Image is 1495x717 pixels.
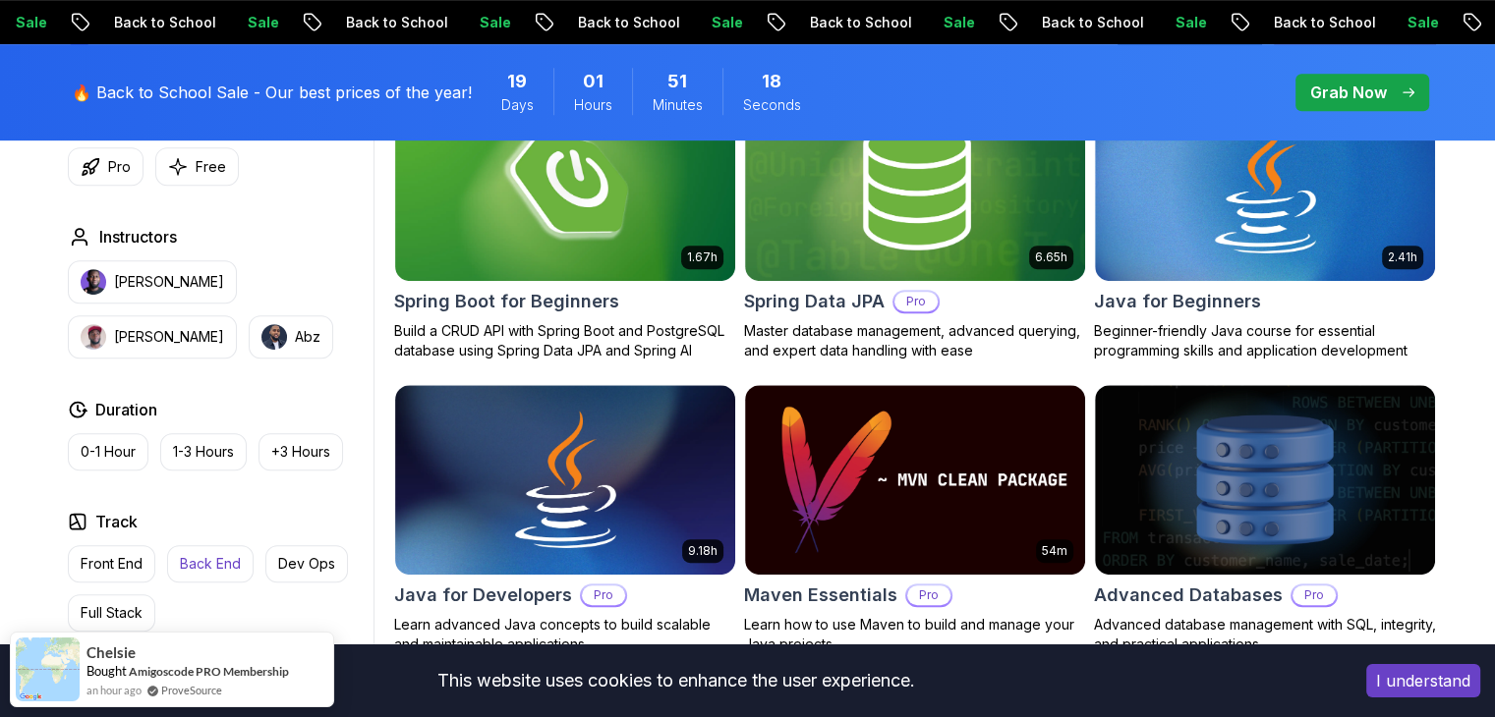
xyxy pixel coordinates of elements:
p: 1-3 Hours [173,442,234,462]
p: Grab Now [1310,81,1387,104]
p: +3 Hours [271,442,330,462]
button: Free [155,147,239,186]
a: Java for Beginners card2.41hJava for BeginnersBeginner-friendly Java course for essential program... [1094,89,1436,360]
img: Maven Essentials card [745,385,1085,576]
p: Learn advanced Java concepts to build scalable and maintainable applications. [394,615,736,654]
h2: Spring Boot for Beginners [394,288,619,315]
button: 1-3 Hours [160,433,247,470]
h2: Java for Beginners [1094,288,1261,315]
p: Back to School [97,13,231,32]
p: Advanced database management with SQL, integrity, and practical applications [1094,615,1436,654]
p: Full Stack [81,603,143,623]
button: Dev Ops [265,545,348,582]
p: Pro [894,292,938,311]
button: 0-1 Hour [68,433,148,470]
p: Sale [231,13,294,32]
p: Sale [1391,13,1454,32]
p: Dev Ops [278,554,335,574]
a: Spring Boot for Beginners card1.67hNEWSpring Boot for BeginnersBuild a CRUD API with Spring Boot ... [394,89,736,360]
p: 0-1 Hour [81,442,136,462]
p: Sale [463,13,526,32]
button: +3 Hours [259,433,343,470]
a: Java for Developers card9.18hJava for DevelopersProLearn advanced Java concepts to build scalable... [394,384,736,655]
img: Java for Beginners card [1095,90,1435,281]
img: Spring Data JPA card [745,90,1085,281]
span: 51 Minutes [667,68,687,95]
span: Days [501,95,534,115]
a: ProveSource [161,682,222,698]
p: Pro [108,157,131,177]
p: Sale [927,13,990,32]
p: Free [196,157,226,177]
p: 2.41h [1388,249,1417,265]
span: 18 Seconds [762,68,781,95]
a: Maven Essentials card54mMaven EssentialsProLearn how to use Maven to build and manage your Java p... [744,384,1086,655]
p: Pro [582,585,625,605]
p: Back End [180,554,241,574]
span: Bought [86,663,127,679]
span: 19 Days [507,68,527,95]
p: 6.65h [1035,249,1067,265]
p: Pro [1293,585,1336,605]
p: Sale [1159,13,1222,32]
a: Spring Data JPA card6.65hNEWSpring Data JPAProMaster database management, advanced querying, and ... [744,89,1086,360]
button: instructor imgAbz [249,315,333,358]
h2: Maven Essentials [744,581,897,609]
a: Advanced Databases cardAdvanced DatabasesProAdvanced database management with SQL, integrity, and... [1094,384,1436,655]
p: Back to School [561,13,695,32]
span: 1 Hours [583,68,604,95]
p: Back to School [1025,13,1159,32]
h2: Duration [95,398,157,421]
p: Back to School [1257,13,1391,32]
p: Learn how to use Maven to build and manage your Java projects [744,615,1086,654]
h2: Advanced Databases [1094,581,1283,609]
h2: Track [95,510,138,533]
a: Amigoscode PRO Membership [129,664,289,679]
span: Hours [574,95,612,115]
img: instructor img [81,269,106,295]
p: Abz [295,327,320,347]
p: Beginner-friendly Java course for essential programming skills and application development [1094,321,1436,360]
span: an hour ago [86,682,142,698]
p: Back to School [793,13,927,32]
div: This website uses cookies to enhance the user experience. [15,659,1337,702]
p: 1.67h [687,249,718,265]
p: Pro [907,585,950,605]
p: [PERSON_NAME] [114,272,224,292]
p: Front End [81,554,143,574]
button: Full Stack [68,594,155,632]
button: Back End [167,545,254,582]
span: Minutes [653,95,703,115]
button: Front End [68,545,155,582]
img: Advanced Databases card [1095,385,1435,576]
img: provesource social proof notification image [16,637,80,701]
button: instructor img[PERSON_NAME] [68,260,237,303]
p: Build a CRUD API with Spring Boot and PostgreSQL database using Spring Data JPA and Spring AI [394,321,736,360]
img: instructor img [261,324,287,350]
h2: Spring Data JPA [744,288,885,315]
p: 🔥 Back to School Sale - Our best prices of the year! [72,81,472,104]
button: instructor img[PERSON_NAME] [68,315,237,358]
img: Spring Boot for Beginners card [395,90,735,281]
h2: Java for Developers [394,581,572,609]
span: Chelsie [86,644,136,661]
span: Seconds [743,95,801,115]
p: Sale [695,13,758,32]
p: 54m [1042,543,1067,559]
p: Master database management, advanced querying, and expert data handling with ease [744,321,1086,360]
img: Java for Developers card [395,385,735,576]
p: [PERSON_NAME] [114,327,224,347]
p: Back to School [329,13,463,32]
h2: Instructors [99,225,177,248]
button: Pro [68,147,144,186]
p: 9.18h [688,543,718,559]
img: instructor img [81,324,106,350]
button: Accept cookies [1366,664,1480,697]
